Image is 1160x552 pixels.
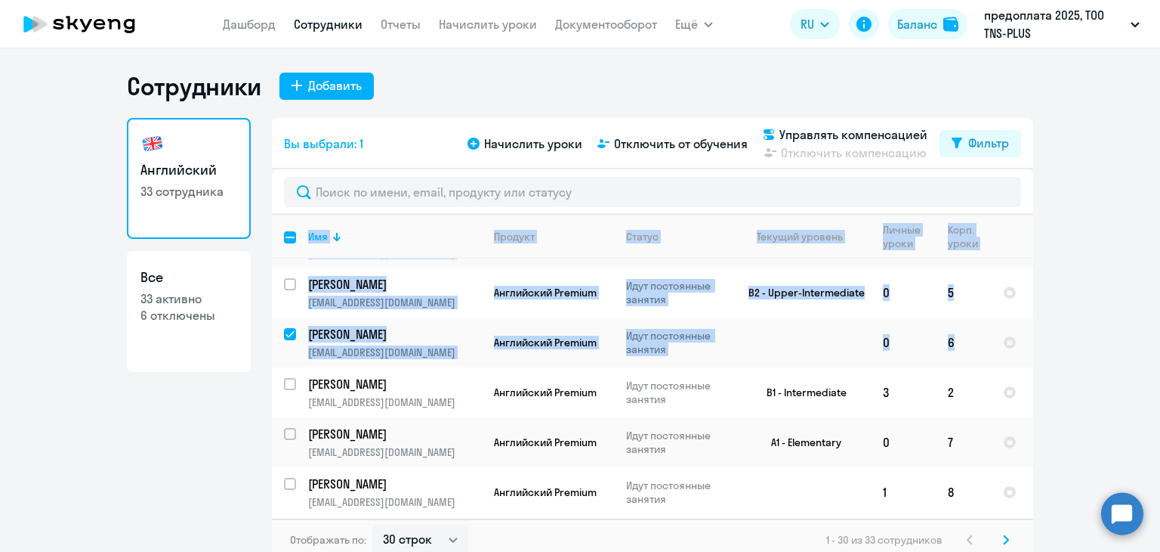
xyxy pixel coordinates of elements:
button: предоплата 2025, ТОО TNS-PLUS [976,6,1147,42]
p: [EMAIL_ADDRESS][DOMAIN_NAME] [308,296,481,309]
p: [EMAIL_ADDRESS][DOMAIN_NAME] [308,495,481,509]
span: Английский Premium [494,436,597,449]
img: balance [943,17,958,32]
span: 1 - 30 из 33 сотрудников [826,533,942,547]
h3: Английский [140,160,237,180]
a: Английский33 сотрудника [127,118,251,239]
div: Продукт [494,230,535,243]
div: Фильтр [968,134,1009,152]
td: 7 [936,417,991,467]
p: [EMAIL_ADDRESS][DOMAIN_NAME] [308,445,481,459]
p: Идут постоянные занятия [626,479,730,506]
span: Управлять компенсацией [779,126,927,144]
span: Английский Premium [494,386,597,399]
div: Корп. уроки [948,223,990,250]
button: Добавить [279,73,374,100]
td: 8 [936,467,991,517]
p: [PERSON_NAME] [308,426,479,442]
p: [EMAIL_ADDRESS][DOMAIN_NAME] [308,395,481,409]
p: Идут постоянные занятия [626,379,730,406]
td: 1 [871,467,936,517]
td: 0 [871,417,936,467]
p: Идут постоянные занятия [626,279,730,306]
p: 6 отключены [140,307,237,324]
a: Начислить уроки [439,17,537,32]
p: [PERSON_NAME] [308,476,479,492]
span: Английский Premium [494,485,597,499]
td: A1 - Elementary [730,417,871,467]
div: Баланс [897,15,937,33]
p: [PERSON_NAME] [308,326,479,343]
input: Поиск по имени, email, продукту или статусу [284,177,1021,207]
p: [EMAIL_ADDRESS][DOMAIN_NAME] [308,346,481,359]
div: Статус [626,230,730,243]
a: [PERSON_NAME] [308,476,481,492]
div: Статус [626,230,659,243]
p: Идут постоянные занятия [626,429,730,456]
p: [PERSON_NAME] [308,376,479,392]
div: Продукт [494,230,613,243]
td: 5 [936,268,991,318]
a: Документооборот [555,17,657,32]
div: Добавить [308,76,362,95]
td: B2 - Upper-Intermediate [730,268,871,318]
a: [PERSON_NAME] [308,426,481,442]
span: Отображать по: [290,533,366,547]
img: english [140,132,165,156]
div: Текущий уровень [757,230,843,243]
span: Вы выбрали: 1 [284,135,363,153]
p: 33 сотрудника [140,183,237,200]
button: Фильтр [939,130,1021,157]
span: Начислить уроки [484,135,582,153]
span: Ещё [675,15,698,33]
td: 0 [871,318,936,367]
td: 3 [871,367,936,417]
div: Имя [308,230,328,243]
button: Ещё [675,9,713,39]
p: Идут постоянные занятия [626,329,730,356]
a: [PERSON_NAME] [308,276,481,293]
a: Дашборд [223,17,276,32]
span: RU [801,15,814,33]
a: Отчеты [381,17,421,32]
a: Сотрудники [294,17,362,32]
a: Все33 активно6 отключены [127,251,251,372]
div: Корп. уроки [948,223,978,250]
button: Балансbalance [888,9,967,39]
td: B1 - Intermediate [730,367,871,417]
p: 33 активно [140,290,237,307]
a: [PERSON_NAME] [308,326,481,343]
h1: Сотрудники [127,71,261,101]
span: Отключить от обучения [614,135,748,153]
td: 0 [871,268,936,318]
td: 2 [936,367,991,417]
p: предоплата 2025, ТОО TNS-PLUS [984,6,1125,42]
p: [PERSON_NAME] [308,276,479,293]
td: 6 [936,318,991,367]
button: RU [790,9,840,39]
span: Английский Premium [494,336,597,349]
div: Имя [308,230,481,243]
div: Текущий уровень [742,230,870,243]
a: [PERSON_NAME] [308,376,481,392]
h3: Все [140,268,237,287]
div: Личные уроки [883,223,935,250]
span: Английский Premium [494,286,597,299]
div: Личные уроки [883,223,921,250]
